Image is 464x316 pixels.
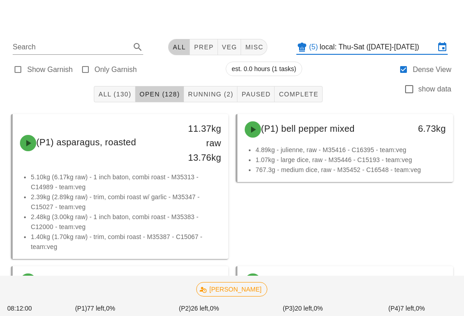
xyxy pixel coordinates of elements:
button: All (130) [94,86,135,102]
button: All [168,39,190,55]
div: 6.73kg [404,121,446,136]
label: show data [418,85,451,94]
li: 1.07kg - large dice, raw - M35446 - C15193 - team:veg [256,155,446,165]
div: (P1) 0% [43,302,147,315]
span: misc [245,43,263,51]
span: Paused [241,91,271,98]
span: est. 0.0 hours (1 tasks) [232,62,296,76]
span: All [172,43,186,51]
span: [PERSON_NAME] [202,282,261,296]
div: 08:12:00 [5,302,43,315]
li: 767.3g - medium dice, raw - M35452 - C16548 - team:veg [256,165,446,175]
button: veg [218,39,242,55]
label: Dense View [413,65,451,74]
div: (P3) 0% [251,302,355,315]
button: Running (2) [184,86,237,102]
span: 26 left, [191,305,210,312]
div: 113.6g [179,273,221,288]
span: Running (2) [188,91,233,98]
li: 2.39kg (2.89kg raw) - trim, combi roast w/ garlic - M35347 - C15027 - team:veg [31,192,221,212]
span: (P1) bell pepper mixed [261,124,355,134]
li: 2.48kg (3.00kg raw) - 1 inch baton, combi roast - M35383 - C12000 - team:veg [31,212,221,232]
div: (P4) 0% [355,302,459,315]
div: (5) [309,43,320,52]
span: veg [222,43,237,51]
div: 236.1g [404,273,446,288]
span: 20 left, [295,305,314,312]
div: (P2) 0% [147,302,251,315]
li: 5.10kg (6.17kg raw) - 1 inch baton, combi roast - M35313 - C14989 - team:veg [31,172,221,192]
span: (P1) asparagus, roasted [36,137,136,147]
button: Paused [237,86,275,102]
span: 77 left, [87,305,106,312]
button: misc [241,39,267,55]
button: Complete [275,86,322,102]
label: Only Garnish [95,65,137,74]
span: prep [193,43,213,51]
span: All (130) [98,91,131,98]
span: Complete [278,91,318,98]
button: Open (128) [135,86,184,102]
button: prep [190,39,217,55]
div: 11.37kg raw 13.76kg [179,121,221,165]
li: 4.89kg - julienne, raw - M35416 - C16395 - team:veg [256,145,446,155]
label: Show Garnish [27,65,73,74]
span: Open (128) [139,91,180,98]
li: 1.40kg (1.70kg raw) - trim, combi roast - M35387 - C15067 - team:veg [31,232,221,252]
span: 7 left, [400,305,416,312]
